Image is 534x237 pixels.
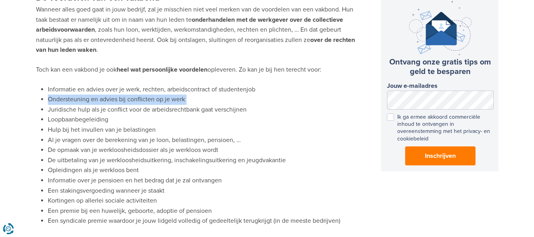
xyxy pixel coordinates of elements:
[48,115,364,125] li: Loopbaanbegeleiding
[48,135,364,146] li: Al je vragen over de berekening van je loon, belastingen, pensioen, …
[48,186,364,196] li: Een stakingsvergoeding wanneer je staakt
[48,125,364,135] li: Hulp bij het invullen van je belastingen
[117,66,208,74] strong: heel wat persoonlijke voordelen
[36,65,364,75] p: Toch kan een vakbond je ook opleveren. Zo kan je bij hen terecht voor:
[48,165,364,176] li: Opleidingen als je werkloos bent
[409,1,472,55] img: newsletter
[48,196,364,206] li: Kortingen op allerlei sociale activiteiten
[48,216,364,226] li: Een syndicale premie waardoor je jouw lidgeld volledig of gedeeltelijk terugkrijgt (in de meeste ...
[48,145,364,155] li: De opmaak van je werkloosheidsdossier als je werkloos wordt
[48,105,364,115] li: Juridische hulp als je conflict voor de arbeidsrechtbank gaat verschijnen
[425,151,456,161] span: Inschrijven
[48,95,364,105] li: Ondersteuning en advies bij conflicten op je werk
[405,146,476,165] button: Inschrijven
[387,82,494,90] label: Jouw e-mailadres
[48,85,364,95] li: Informatie en advies over je werk, rechten, arbeidscontract of studentenjob
[48,206,364,216] li: Een premie bij een huwelijk, geboorte, adoptie of pensioen
[387,57,494,76] h3: Ontvang onze gratis tips om geld te besparen
[48,155,364,166] li: De uitbetaling van je werkloosheidsuitkering, inschakelingsuitkering en jeugdvakantie
[48,176,364,186] li: Informatie over je pensioen en het bedrag dat je zal ontvangen
[387,114,494,142] label: Ik ga ermee akkoord commerciële inhoud te ontvangen in overeenstemming met het privacy- en cookie...
[36,5,364,55] p: Wanneer alles goed gaat in jouw bedrijf, zal je misschien niet veel merken van de voordelen van e...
